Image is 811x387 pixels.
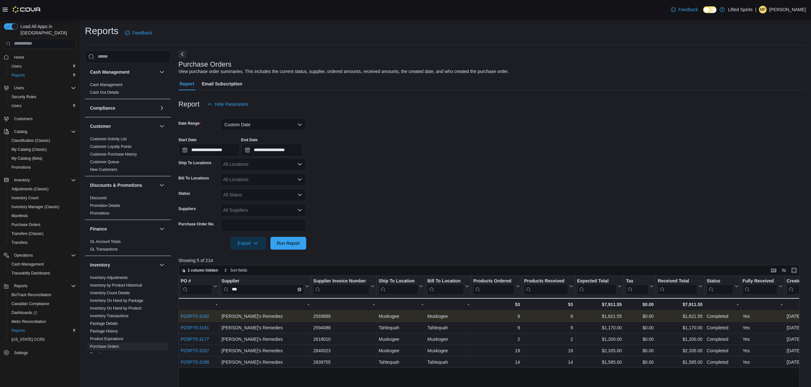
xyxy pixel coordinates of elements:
div: Bill To Location [427,278,464,294]
div: - [427,301,469,308]
button: Cash Management [6,260,79,269]
button: Catalog [11,128,30,135]
span: Load All Apps in [GEOGRAPHIC_DATA] [18,23,76,36]
span: BioTrack Reconciliation [11,292,51,297]
label: Start Date [178,137,197,142]
a: Reorder [90,352,104,356]
h3: Finance [90,226,107,232]
span: Reports [9,71,76,79]
div: Products Ordered [473,278,515,284]
span: GL Account Totals [90,239,121,244]
label: End Date [241,137,258,142]
button: Purchase Orders [6,220,79,229]
span: Purchase Orders [11,222,41,227]
h3: Inventory [90,262,110,268]
div: 53 [473,301,520,308]
div: [PERSON_NAME]'s Remedies [222,312,309,320]
span: Security Roles [11,94,36,99]
a: Cash Management [9,260,46,268]
div: Expected Total [577,278,617,284]
a: PO5P75-3161 [181,325,209,330]
div: Supplier [222,278,304,284]
a: Purchase Orders [90,344,119,349]
span: Customers [14,116,33,121]
span: Reports [11,73,25,78]
button: Reports [11,282,30,290]
div: $1,621.55 [658,312,702,320]
button: Clear input [298,287,301,291]
span: BioTrack Reconciliation [9,291,76,299]
div: - [379,301,423,308]
span: Inventory [11,176,76,184]
a: New Customers [90,167,117,172]
span: Manifests [9,212,76,220]
span: Feedback [678,6,698,13]
a: Dashboards [6,308,79,317]
div: Received Total [658,278,697,284]
div: - [222,301,309,308]
div: $1,621.55 [577,312,622,320]
button: Inventory [90,262,157,268]
a: PO5P75-3177 [181,337,209,342]
div: Bill To Location [427,278,464,284]
span: Classification (Classic) [11,138,50,143]
span: Inventory [14,178,30,183]
input: Press the down key to open a popover containing a calendar. [178,144,240,157]
div: Ship To Location [379,278,418,284]
button: Operations [11,252,35,259]
div: Discounts & Promotions [85,194,171,220]
h1: Reports [85,25,118,37]
div: Finance [85,238,171,256]
button: Customers [1,114,79,123]
button: Open list of options [297,208,302,213]
a: Security Roles [9,93,39,101]
button: Sort fields [221,267,250,274]
button: PO # [181,278,217,294]
span: Operations [11,252,76,259]
button: Open list of options [297,162,302,167]
span: Catalog [14,129,27,134]
span: Home [11,53,76,61]
label: Ship To Locations [178,160,211,165]
div: $0.00 [626,312,654,320]
a: Users [9,102,24,110]
span: Users [14,85,24,91]
button: Classification (Classic) [6,136,79,145]
span: Dashboards [9,309,76,317]
div: Products Received [524,278,568,284]
button: Reports [6,71,79,80]
span: Email Subscription [202,77,242,90]
a: GL Account Totals [90,239,121,244]
a: Reports [9,71,27,79]
a: Reports [9,327,27,334]
button: Promotions [6,163,79,172]
span: Customers [11,115,76,123]
div: Products Ordered [473,278,515,294]
div: View purchase order summaries. This includes the current status, supplier, ordered amounts, recei... [178,68,509,75]
span: Washington CCRS [9,336,76,343]
button: Cash Management [158,68,166,76]
div: Tax [626,278,648,284]
button: Products Received [524,278,573,294]
a: Canadian Compliance [9,300,52,308]
div: 9 [473,312,520,320]
div: Supplier Invoice Number [313,278,369,284]
a: Cash Out Details [90,90,119,95]
div: Inventory [85,274,171,368]
span: Cash Management [9,260,76,268]
h3: Discounts & Promotions [90,182,142,188]
a: Promotion Details [90,203,120,208]
span: Hide Parameters [215,101,248,107]
button: Users [1,84,79,92]
nav: Complex example [4,50,76,374]
button: Inventory [1,176,79,185]
span: Classification (Classic) [9,137,76,144]
button: SupplierClear input [222,278,309,294]
span: Cash Management [11,262,44,267]
span: Users [11,64,21,69]
a: Promotions [90,211,110,215]
button: Transfers (Classic) [6,229,79,238]
span: Reports [11,328,25,333]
